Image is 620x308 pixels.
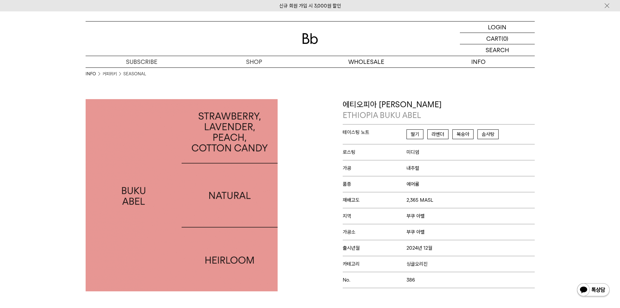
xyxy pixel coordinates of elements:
a: CART (0) [460,33,535,44]
span: No. [343,277,407,283]
span: 재배고도 [343,197,407,203]
span: 테이스팅 노트 [343,129,407,135]
span: 솜사탕 [477,129,499,139]
span: 지역 [343,213,407,219]
span: 2,365 MASL [406,197,433,203]
span: 카테고리 [343,261,407,267]
p: WHOLESALE [310,56,422,67]
span: 386 [406,277,415,283]
p: CART [486,33,502,44]
span: 부쿠 아벨 [406,229,425,235]
a: SUBSCRIBE [86,56,198,67]
p: 에티오피아 [PERSON_NAME] [343,99,535,121]
a: LOGIN [460,22,535,33]
p: INFO [422,56,535,67]
span: 싱글오리진 [406,261,428,267]
a: 커피위키 [103,71,117,77]
span: 부쿠 아벨 [406,213,425,219]
img: 에티오피아 부쿠 아벨ETHIOPIA BUKU ABEL [86,99,278,291]
a: 신규 회원 가입 시 3,000원 할인 [279,3,341,9]
p: SEARCH [486,44,509,56]
p: ETHIOPIA BUKU ABEL [343,110,535,121]
span: 로스팅 [343,149,407,155]
span: 미디엄 [406,149,419,155]
span: 출시년월 [343,245,407,251]
a: SHOP [198,56,310,67]
img: 카카오톡 채널 1:1 채팅 버튼 [576,283,610,298]
span: 가공 [343,165,407,171]
p: (0) [502,33,508,44]
span: 에어룸 [406,181,419,187]
img: 로고 [302,33,318,44]
span: 내추럴 [406,165,419,171]
a: SEASONAL [123,71,146,77]
li: INFO [86,71,103,77]
p: LOGIN [488,22,506,33]
span: 2024년 12월 [406,245,432,251]
span: 복숭아 [452,129,474,139]
span: 라벤더 [427,129,448,139]
span: 가공소 [343,229,407,235]
span: 딸기 [406,129,423,139]
span: 품종 [343,181,407,187]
